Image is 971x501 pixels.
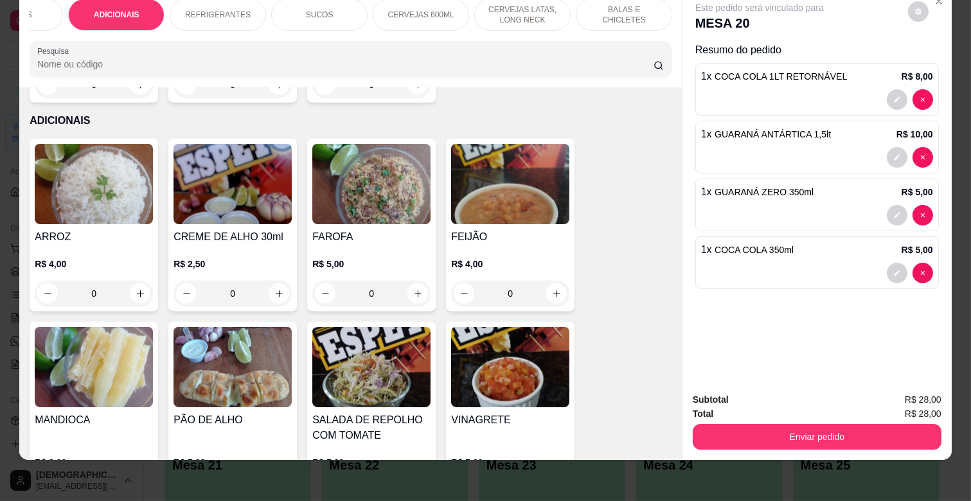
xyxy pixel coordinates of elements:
[174,456,292,469] p: R$ 5,00
[451,258,569,270] p: R$ 4,00
[587,4,661,25] p: BALAS E CHICLETES
[887,205,907,225] button: decrease-product-quantity
[37,46,73,57] label: Pesquisa
[913,263,933,283] button: decrease-product-quantity
[913,205,933,225] button: decrease-product-quantity
[715,187,814,197] span: GUARANÁ ZERO 350ml
[454,283,474,304] button: decrease-product-quantity
[30,113,672,128] p: ADICIONAIS
[130,283,150,304] button: increase-product-quantity
[306,10,334,20] p: SUCOS
[905,407,941,421] span: R$ 28,00
[546,283,567,304] button: increase-product-quantity
[701,184,814,200] p: 1 x
[693,424,941,450] button: Enviar pedido
[174,412,292,428] h4: PÃO DE ALHO
[35,456,153,469] p: R$ 3,00
[451,144,569,224] img: product-image
[312,229,431,245] h4: FAROFA
[37,283,58,304] button: decrease-product-quantity
[695,42,939,58] p: Resumo do pedido
[913,89,933,110] button: decrease-product-quantity
[35,229,153,245] h4: ARROZ
[312,456,431,469] p: R$ 5,00
[176,283,197,304] button: decrease-product-quantity
[35,258,153,270] p: R$ 4,00
[37,58,654,71] input: Pesquisa
[701,69,848,84] p: 1 x
[185,10,251,20] p: REFRIGERANTES
[174,258,292,270] p: R$ 2,50
[174,327,292,407] img: product-image
[315,283,335,304] button: decrease-product-quantity
[35,412,153,428] h4: MANDIOCA
[902,243,933,256] p: R$ 5,00
[451,327,569,407] img: product-image
[695,1,824,14] p: Este pedido será vinculado para
[35,327,153,407] img: product-image
[913,147,933,168] button: decrease-product-quantity
[174,144,292,224] img: product-image
[887,263,907,283] button: decrease-product-quantity
[312,327,431,407] img: product-image
[94,10,139,20] p: ADICIONAIS
[451,456,569,469] p: R$ 5,00
[695,14,824,32] p: MESA 20
[485,4,560,25] p: CERVEJAS LATAS, LONG NECK
[312,258,431,270] p: R$ 5,00
[693,409,713,419] strong: Total
[715,245,794,255] span: COCA COLA 350ml
[35,144,153,224] img: product-image
[896,128,933,141] p: R$ 10,00
[908,1,929,22] button: decrease-product-quantity
[407,283,428,304] button: increase-product-quantity
[451,412,569,428] h4: VINAGRETE
[312,412,431,443] h4: SALADA DE REPOLHO COM TOMATE
[451,229,569,245] h4: FEIJÃO
[887,147,907,168] button: decrease-product-quantity
[905,392,941,407] span: R$ 28,00
[902,186,933,198] p: R$ 5,00
[388,10,454,20] p: CERVEJAS 600ML
[715,71,847,82] span: COCA COLA 1LT RETORNÁVEL
[902,70,933,83] p: R$ 8,00
[312,144,431,224] img: product-image
[693,394,729,405] strong: Subtotal
[701,242,794,258] p: 1 x
[715,129,831,139] span: GUARANÁ ANTÁRTICA 1,5lt
[174,229,292,245] h4: CREME DE ALHO 30ml
[269,283,289,304] button: increase-product-quantity
[887,89,907,110] button: decrease-product-quantity
[701,127,831,142] p: 1 x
